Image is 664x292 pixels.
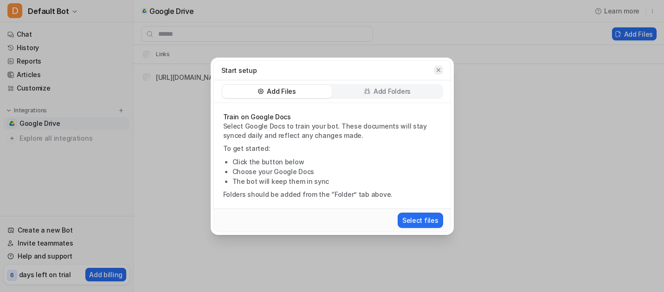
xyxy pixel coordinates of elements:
[223,122,441,140] p: Select Google Docs to train your bot. These documents will stay synced daily and reflect any chan...
[223,190,441,199] p: Folders should be added from the “Folder” tab above.
[232,157,441,167] li: Click the button below
[223,112,441,122] p: Train on Google Docs
[374,87,411,96] p: Add Folders
[223,144,441,153] p: To get started:
[232,167,441,176] li: Choose your Google Docs
[221,65,257,75] p: Start setup
[232,176,441,186] li: The bot will keep them in sync
[398,213,443,228] button: Select files
[267,87,296,96] p: Add Files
